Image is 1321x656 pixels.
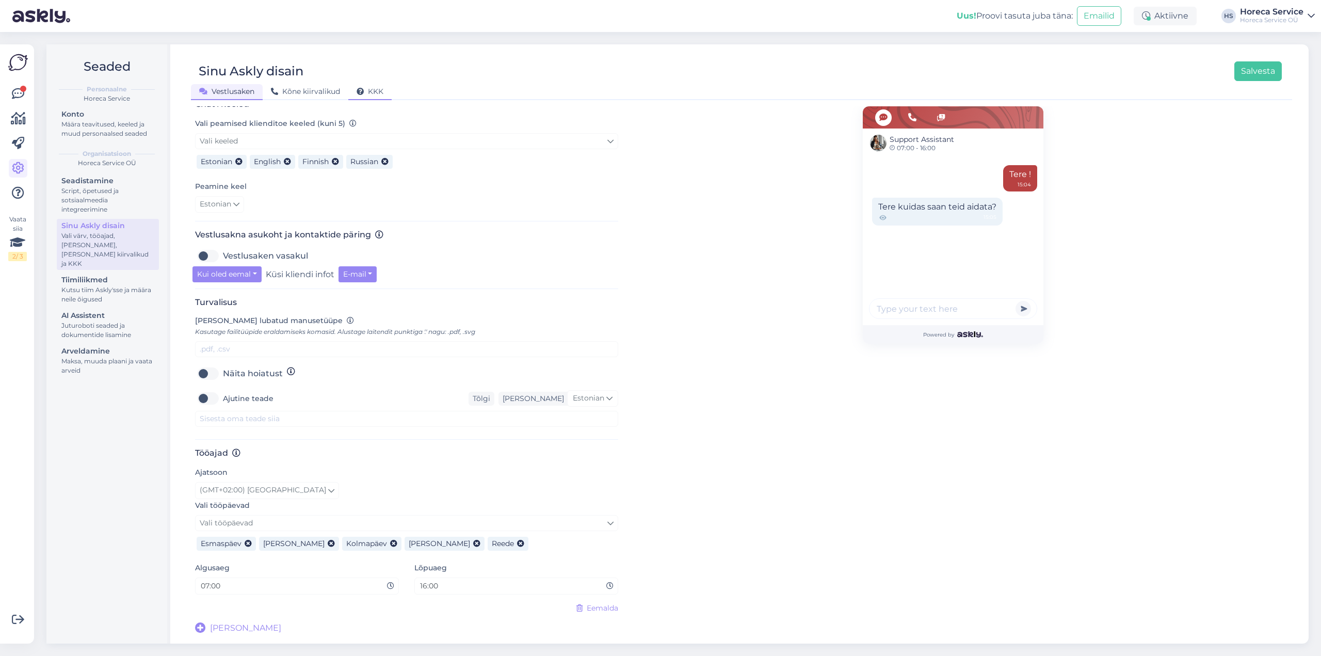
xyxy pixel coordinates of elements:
a: TiimiliikmedKutsu tiim Askly'sse ja määra neile õigused [57,273,159,306]
div: Horeca Service [55,94,159,103]
div: Horeca Service OÜ [55,158,159,168]
span: (GMT+02:00) [GEOGRAPHIC_DATA] [200,485,326,496]
h3: Vestlusakna asukoht ja kontaktide päring [195,230,618,239]
span: Vali keeled [200,136,238,146]
button: Salvesta [1234,61,1282,81]
img: Askly [957,331,982,338]
a: SeadistamineScript, õpetused ja sotsiaalmeedia integreerimine [57,174,159,216]
a: Vali keeled [195,133,618,149]
div: AI Assistent [61,310,154,321]
label: Vali tööpäevad [195,500,250,511]
span: KKK [357,87,383,96]
label: Algusaeg [195,563,230,573]
div: Tere ! [1003,165,1037,191]
a: AI AssistentJuturoboti seaded ja dokumentide lisamine [57,309,159,341]
span: 07:00 - 16:00 [890,145,954,151]
span: Support Assistant [890,134,954,145]
label: Vali peamised klienditoe keeled (kuni 5) [195,118,357,129]
div: Määra teavitused, keeled ja muud personaalsed seaded [61,120,154,138]
div: 2 / 3 [8,252,27,261]
span: Russian [350,157,378,166]
div: HS [1221,9,1236,23]
span: Powered by [923,331,982,339]
b: Personaalne [87,85,127,94]
label: Vestlusaken vasakul [223,248,308,264]
div: Seadistamine [61,175,154,186]
div: Horeca Service OÜ [1240,16,1303,24]
div: Kutsu tiim Askly'sse ja määra neile õigused [61,285,154,304]
label: Ajutine teade [223,390,273,407]
div: Vaata siia [8,215,27,261]
span: [PERSON_NAME] [210,622,281,634]
div: Horeca Service [1240,8,1303,16]
a: Vali tööpäevad [195,515,618,531]
span: 15:05 [984,213,996,222]
a: ArveldamineMaksa, muuda plaani ja vaata arveid [57,344,159,377]
a: Estonian [195,196,244,213]
span: [PERSON_NAME] [263,539,325,548]
span: Eemalda [587,603,618,614]
label: Lõpuaeg [414,563,447,573]
h2: Seaded [55,57,159,76]
button: E-mail [339,266,377,282]
span: [PERSON_NAME] lubatud manusetüüpe [195,316,343,325]
b: Organisatsioon [83,149,131,158]
span: Kolmapäev [346,539,387,548]
span: English [254,157,281,166]
b: Uus! [957,11,976,21]
label: Peamine keel [195,181,247,192]
div: Proovi tasuta juba täna: [957,10,1073,22]
span: Estonian [200,199,231,210]
label: Küsi kliendi infot [266,266,334,282]
div: Aktiivne [1134,7,1197,25]
label: Näita hoiatust [223,365,283,382]
input: Type your text here [869,298,1037,319]
div: Konto [61,109,154,120]
div: Sinu Askly disain [61,220,154,231]
span: [PERSON_NAME] [409,539,470,548]
span: Kõne kiirvalikud [271,87,340,96]
div: Script, õpetused ja sotsiaalmeedia integreerimine [61,186,154,214]
div: Tere kuidas saan teid aidata? [872,198,1003,226]
div: Maksa, muuda plaani ja vaata arveid [61,357,154,375]
div: Vali värv, tööajad, [PERSON_NAME], [PERSON_NAME] kiirvalikud ja KKK [61,231,154,268]
div: [PERSON_NAME] [498,393,564,404]
button: Kui oled eemal [192,266,262,282]
button: Emailid [1077,6,1121,26]
span: Kasutage failitüüpide eraldamiseks komasid. Alustage laitendit punktiga '.' nagu: .pdf, .svg [195,328,475,335]
span: Reede [492,539,514,548]
img: Askly Logo [8,53,28,72]
input: .pdf, .csv [195,341,618,357]
h3: Tööajad [195,448,618,458]
span: Vali tööpäevad [200,518,253,527]
label: Ajatsoon [195,467,228,478]
span: Vestlusaken [199,87,254,96]
a: Sinu Askly disainVali värv, tööajad, [PERSON_NAME], [PERSON_NAME] kiirvalikud ja KKK [57,219,159,270]
h3: Turvalisus [195,297,618,307]
div: Tõlgi [469,392,494,406]
a: KontoMäära teavitused, keeled ja muud personaalsed seaded [57,107,159,140]
a: (GMT+02:00) [GEOGRAPHIC_DATA] [195,482,339,499]
div: Tiimiliikmed [61,275,154,285]
div: Sinu Askly disain [199,61,303,81]
span: Estonian [573,393,604,404]
span: Esmaspäev [201,539,241,548]
div: Juturoboti seaded ja dokumentide lisamine [61,321,154,340]
div: Arveldamine [61,346,154,357]
span: Estonian [201,157,232,166]
span: Finnish [302,157,329,166]
img: Support [870,135,887,151]
a: Horeca ServiceHoreca Service OÜ [1240,8,1315,24]
div: 15:04 [1018,181,1031,188]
